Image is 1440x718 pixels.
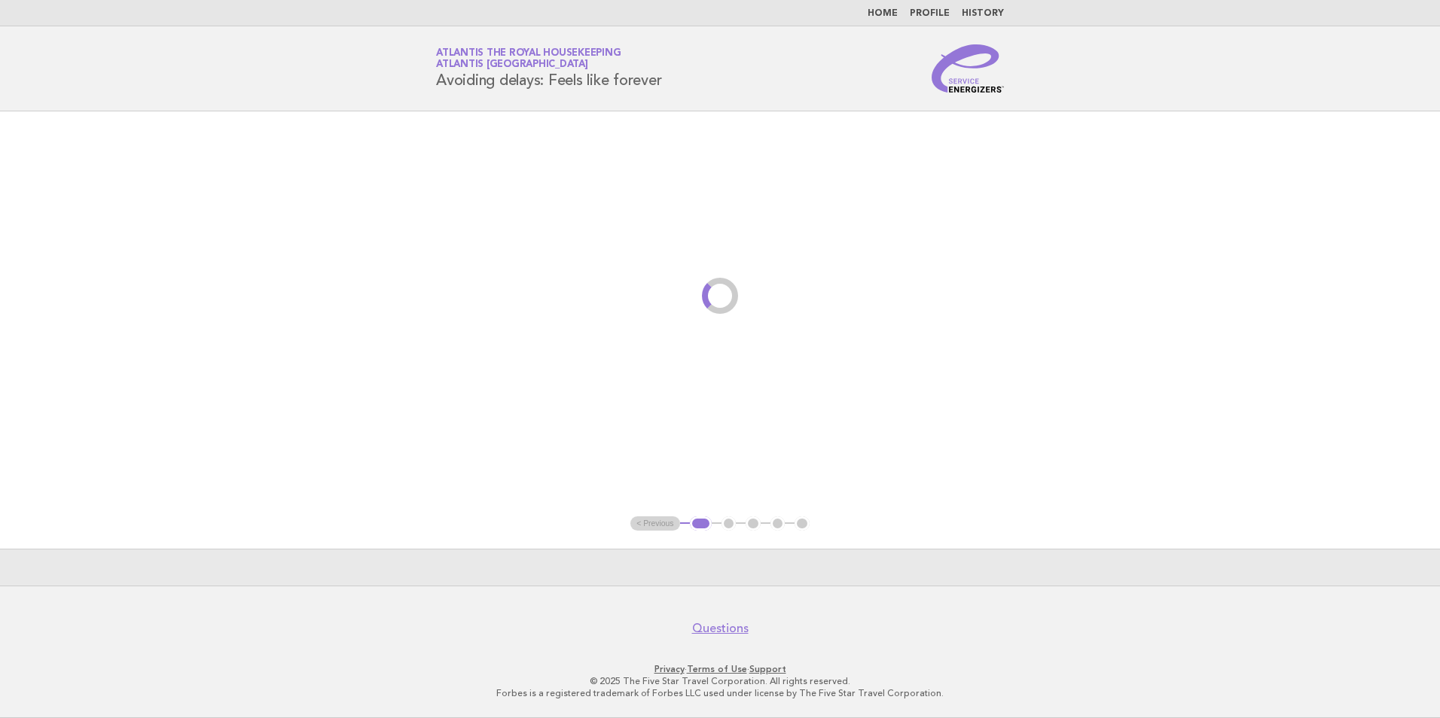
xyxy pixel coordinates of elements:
a: Terms of Use [687,664,747,674]
a: Atlantis the Royal HousekeepingAtlantis [GEOGRAPHIC_DATA] [436,48,621,69]
img: Service Energizers [932,44,1004,93]
a: History [962,9,1004,18]
a: Privacy [654,664,685,674]
p: © 2025 The Five Star Travel Corporation. All rights reserved. [259,675,1181,687]
a: Profile [910,9,950,18]
a: Support [749,664,786,674]
h1: Avoiding delays: Feels like forever [436,49,661,88]
a: Home [868,9,898,18]
span: Atlantis [GEOGRAPHIC_DATA] [436,60,588,70]
p: Forbes is a registered trademark of Forbes LLC used under license by The Five Star Travel Corpora... [259,687,1181,699]
p: · · [259,663,1181,675]
a: Questions [692,621,749,636]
